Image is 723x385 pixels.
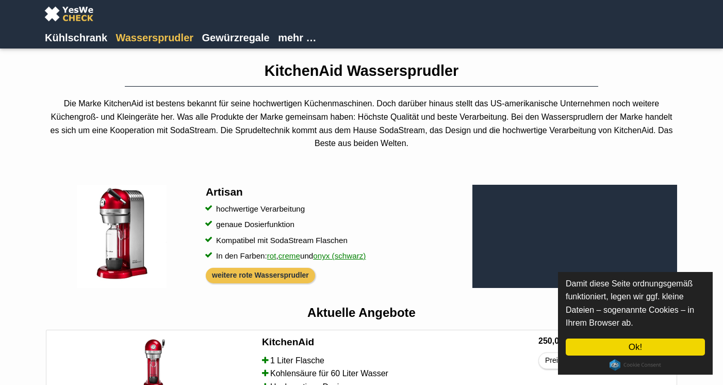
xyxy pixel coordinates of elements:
[538,352,594,369] a: Preisalarm
[262,335,314,349] h4: KitchenAid
[206,249,464,263] li: In den Farben: , und
[278,245,300,266] a: creme
[538,335,668,347] h6: 250,00 €
[77,185,167,288] img: KitchenAid Wassersprudler Artisan Rot
[212,271,309,279] a: weitere rote Wassersprudler
[46,305,677,320] h2: Aktuelle Angebote
[610,359,661,371] a: Cookie Consent plugin for the EU cookie law
[113,28,196,44] a: Wassersprudler
[42,28,110,44] a: Kühlschrank
[262,335,530,351] a: KitchenAid
[206,202,464,216] li: hochwertige Verarbeitung
[566,277,705,330] p: Damit diese Seite ordnungsgemäß funktioniert, legen wir ggf. kleine Dateien – sogenannte Cookies ...
[313,245,366,266] a: onyx (schwarz)
[199,28,273,44] a: Gewürzregale
[46,97,677,150] p: Die Marke KitchenAid ist bestens bekannt für seine hochwertigen Küchenmaschinen. Doch darüber hin...
[275,28,319,44] a: mehr …
[472,185,677,288] iframe: KitchenAid Wassersprudler Artisan
[42,5,96,23] img: YesWeCheck Logo
[270,354,324,367] span: 1 Liter Flasche
[206,185,464,199] h3: Artisan
[46,62,677,80] h1: KitchenAid Wassersprudler
[206,234,464,247] li: Kompatibel mit SodaStream Flaschen
[206,218,464,231] li: genaue Dosierfunktion
[566,339,705,356] a: Ok!
[270,367,388,380] span: Kohlensäure für 60 Liter Wasser
[267,245,276,266] a: rot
